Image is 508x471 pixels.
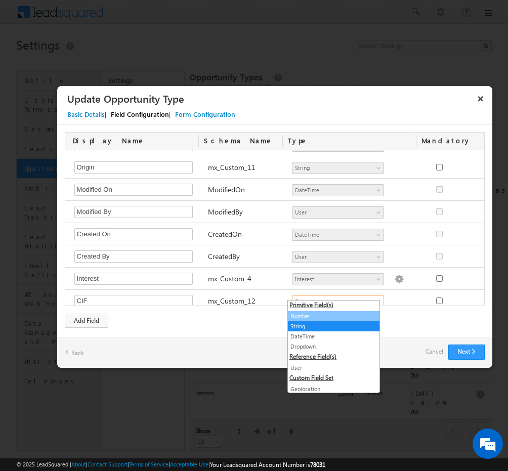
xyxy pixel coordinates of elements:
div: Minimize live chat window [166,5,190,29]
div: Form Configuration [175,110,235,119]
div: Type [283,133,416,150]
div: | | [57,107,502,124]
a: Number [288,312,379,321]
input: Custom 12 [74,295,193,307]
label: ModifiedOn [208,185,245,194]
div: Add Field [65,314,108,328]
a: Acceptable Use [170,461,208,467]
div: Schema Name [199,133,283,150]
span: User [292,252,375,262]
h3: Update Opportunity Type [67,90,473,107]
a: User [292,251,384,263]
a: DateTime [292,184,384,196]
a: Terms of Service [129,461,168,467]
span: © 2025 LeadSquared | | | | | [16,460,325,469]
a: Back [65,345,84,360]
a: Cancel [426,345,443,359]
div: Mandatory [416,133,475,150]
em: Start Chat [138,312,184,325]
textarea: Type your message and hit 'Enter' [13,94,185,304]
a: DateTime [292,229,384,241]
a: Dropdown [288,342,379,351]
label: mx_Custom_4 [208,274,251,283]
span: 78031 [310,461,325,468]
label: mx_Custom_11 [208,162,256,172]
div: Chat with us now [53,53,170,66]
span: String [292,297,375,306]
span: DateTime [292,230,375,239]
a: User [292,206,384,219]
span: Custom Field Set [288,374,379,384]
span: DateTime [292,186,375,195]
a: String [292,295,384,308]
label: CreatedBy [208,251,240,261]
label: ModifiedBy [208,207,243,217]
a: Contact Support [88,461,128,467]
img: Populate Options [395,275,404,284]
span: String [292,163,375,173]
a: Interest [292,273,384,285]
span: Interest [292,275,375,284]
span: Your Leadsquared Account Number is [210,461,325,468]
button: Next [448,345,485,360]
a: About [71,461,86,467]
label: CreatedOn [208,229,242,239]
img: d_60004797649_company_0_60004797649 [17,53,43,66]
a: String [292,162,384,174]
a: String [288,322,379,331]
a: User [288,363,379,372]
span: Primitive Field(s) [288,301,379,311]
label: mx_Custom_12 [208,296,256,306]
a: Geolocation [288,384,379,394]
ul: String [287,300,380,393]
a: DateTime [288,332,379,341]
span: Reference Field(s) [288,353,379,363]
button: × [473,90,489,107]
div: Basic Details [67,110,105,119]
span: User [292,208,375,217]
div: Display Name [65,133,199,150]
